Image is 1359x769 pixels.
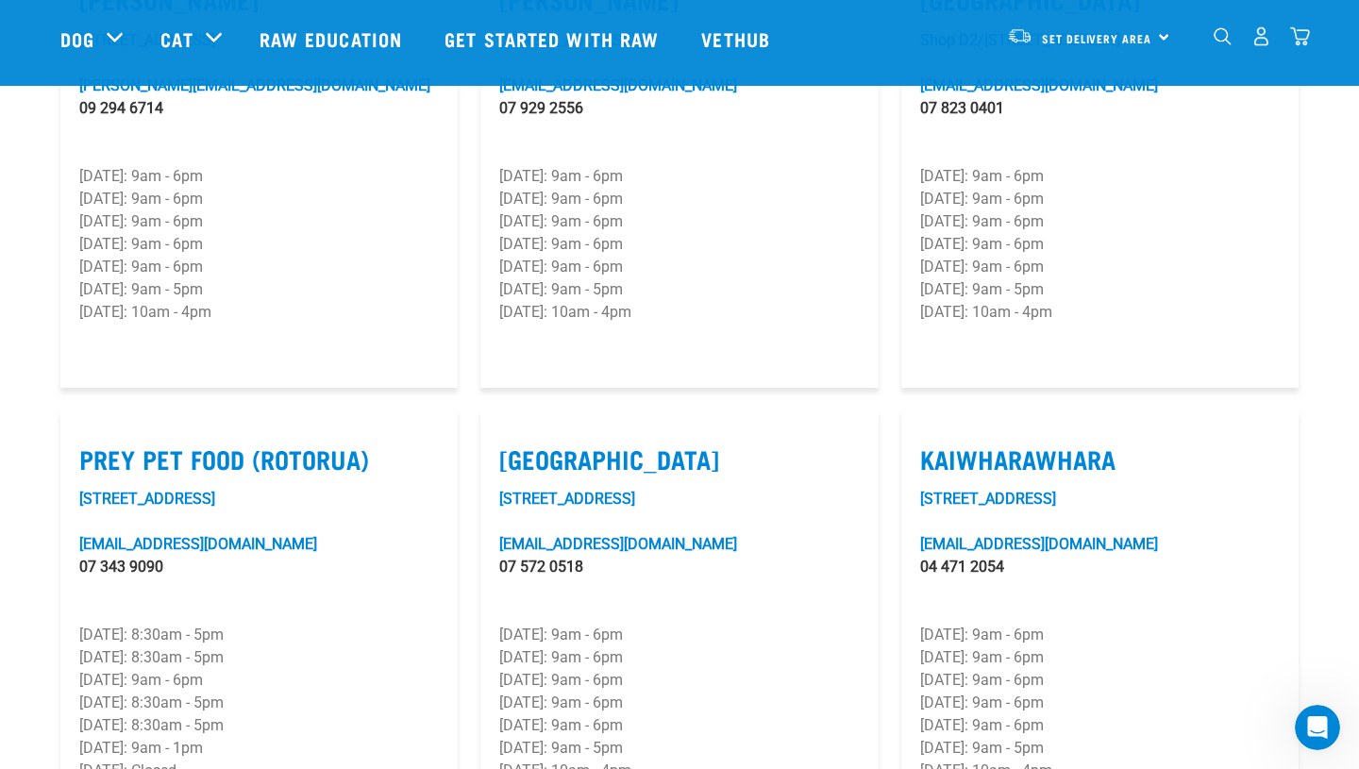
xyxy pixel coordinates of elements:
[920,233,1280,256] p: [DATE]: 9am - 6pm
[79,535,317,553] a: [EMAIL_ADDRESS][DOMAIN_NAME]
[920,558,1004,576] a: 04 471 2054
[1214,27,1232,45] img: home-icon-1@2x.png
[79,165,439,188] p: [DATE]: 9am - 6pm
[920,490,1056,508] a: [STREET_ADDRESS]
[79,444,439,474] label: Prey Pet Food (Rotorua)
[79,624,439,646] p: [DATE]: 8:30am - 5pm
[920,737,1280,760] p: [DATE]: 9am - 5pm
[79,692,439,714] p: [DATE]: 8:30am - 5pm
[1290,26,1310,46] img: home-icon@2x.png
[160,25,193,53] a: Cat
[920,714,1280,737] p: [DATE]: 9am - 6pm
[79,714,439,737] p: [DATE]: 8:30am - 5pm
[1295,705,1340,750] iframe: Intercom live chat
[499,558,583,576] a: 07 572 0518
[499,692,859,714] p: [DATE]: 9am - 6pm
[499,99,583,117] a: 07 929 2556
[79,233,439,256] p: [DATE]: 9am - 6pm
[499,714,859,737] p: [DATE]: 9am - 6pm
[79,669,439,692] p: [DATE]: 9am - 6pm
[79,76,430,94] a: [PERSON_NAME][EMAIL_ADDRESS][DOMAIN_NAME]
[499,165,859,188] p: [DATE]: 9am - 6pm
[920,76,1158,94] a: [EMAIL_ADDRESS][DOMAIN_NAME]
[499,233,859,256] p: [DATE]: 9am - 6pm
[1251,26,1271,46] img: user.png
[79,278,439,301] p: [DATE]: 9am - 5pm
[920,210,1280,233] p: [DATE]: 9am - 6pm
[920,444,1280,474] label: Kaiwharawhara
[499,210,859,233] p: [DATE]: 9am - 6pm
[79,301,439,324] p: [DATE]: 10am - 4pm
[920,535,1158,553] a: [EMAIL_ADDRESS][DOMAIN_NAME]
[499,444,859,474] label: [GEOGRAPHIC_DATA]
[79,256,439,278] p: [DATE]: 9am - 6pm
[920,692,1280,714] p: [DATE]: 9am - 6pm
[499,301,859,324] p: [DATE]: 10am - 4pm
[920,278,1280,301] p: [DATE]: 9am - 5pm
[499,256,859,278] p: [DATE]: 9am - 6pm
[499,76,737,94] a: [EMAIL_ADDRESS][DOMAIN_NAME]
[499,624,859,646] p: [DATE]: 9am - 6pm
[79,99,163,117] a: 09 294 6714
[920,646,1280,669] p: [DATE]: 9am - 6pm
[79,646,439,669] p: [DATE]: 8:30am - 5pm
[499,737,859,760] p: [DATE]: 9am - 5pm
[682,1,794,76] a: Vethub
[426,1,682,76] a: Get started with Raw
[920,256,1280,278] p: [DATE]: 9am - 6pm
[499,490,635,508] a: [STREET_ADDRESS]
[920,188,1280,210] p: [DATE]: 9am - 6pm
[79,490,215,508] a: [STREET_ADDRESS]
[920,301,1280,324] p: [DATE]: 10am - 4pm
[499,646,859,669] p: [DATE]: 9am - 6pm
[499,669,859,692] p: [DATE]: 9am - 6pm
[60,25,94,53] a: Dog
[79,188,439,210] p: [DATE]: 9am - 6pm
[920,669,1280,692] p: [DATE]: 9am - 6pm
[79,210,439,233] p: [DATE]: 9am - 6pm
[920,165,1280,188] p: [DATE]: 9am - 6pm
[499,278,859,301] p: [DATE]: 9am - 5pm
[79,558,163,576] a: 07 343 9090
[920,99,1004,117] a: 07 823 0401
[499,535,737,553] a: [EMAIL_ADDRESS][DOMAIN_NAME]
[79,737,439,760] p: [DATE]: 9am - 1pm
[241,1,426,76] a: Raw Education
[1042,35,1151,42] span: Set Delivery Area
[920,624,1280,646] p: [DATE]: 9am - 6pm
[1007,27,1032,44] img: van-moving.png
[499,188,859,210] p: [DATE]: 9am - 6pm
